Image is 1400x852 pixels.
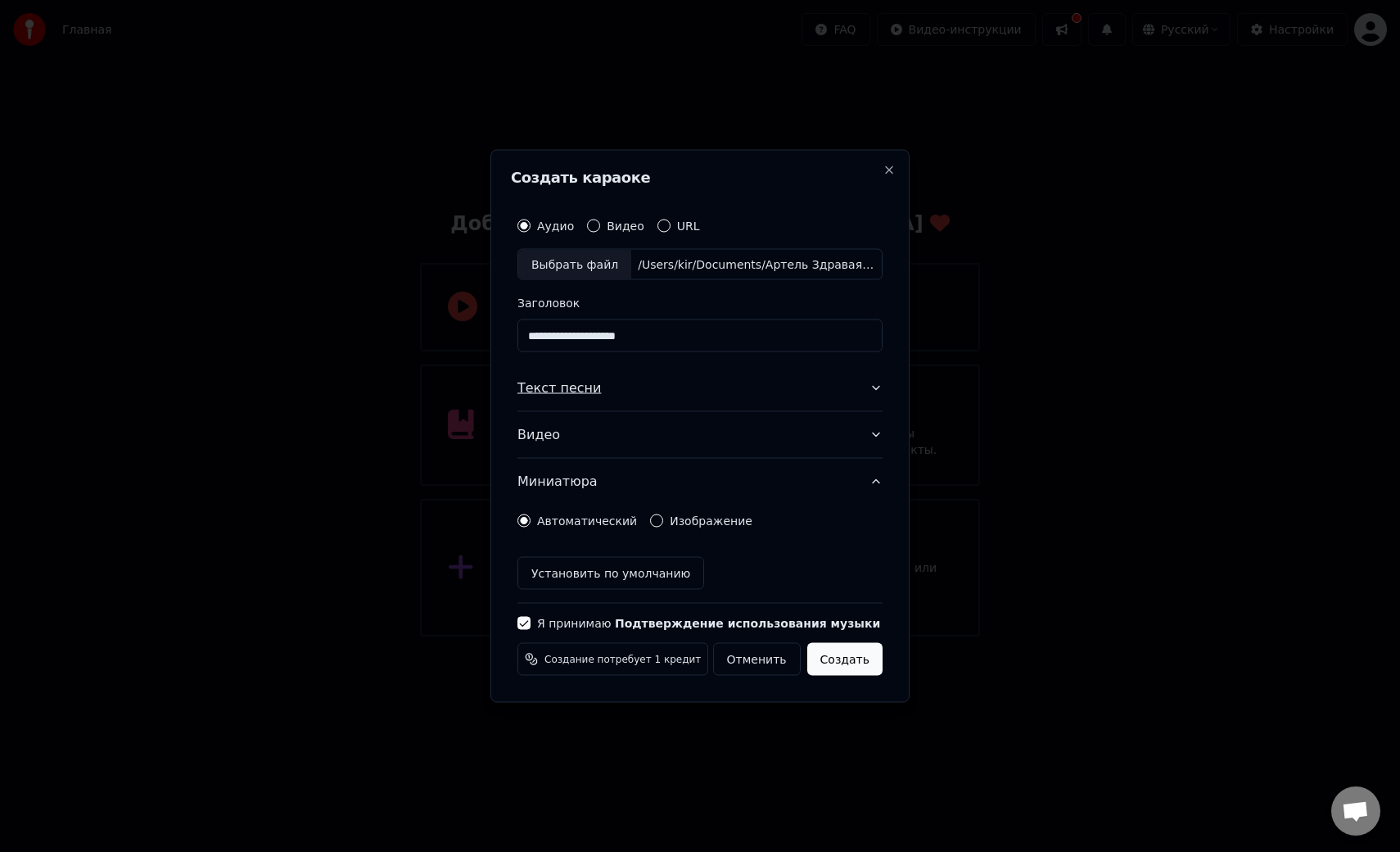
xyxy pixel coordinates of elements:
[537,618,880,629] label: Я принимаю
[615,618,880,629] button: Я принимаю
[517,557,704,590] button: Установить по умолчанию
[517,412,883,458] button: Видео
[713,643,801,676] button: Отменить
[537,515,637,527] label: Автоматический
[511,170,889,185] h2: Создать караоке
[544,653,701,666] span: Создание потребует 1 кредит
[517,365,883,411] button: Текст песни
[670,515,752,527] label: Изображение
[807,643,883,676] button: Создать
[517,297,580,310] label: Заголовок
[537,220,574,232] label: Аудио
[518,250,631,279] div: Выбрать файл
[677,220,700,232] label: URL
[607,220,644,232] label: Видео
[517,459,883,505] button: Миниатюра
[517,505,883,603] div: Миниатюра
[631,256,882,273] div: /Users/kir/Documents/Артель Здравая Русса/[DEMOGRAPHIC_DATA] это кринж/FMNZM_FINLAL.wav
